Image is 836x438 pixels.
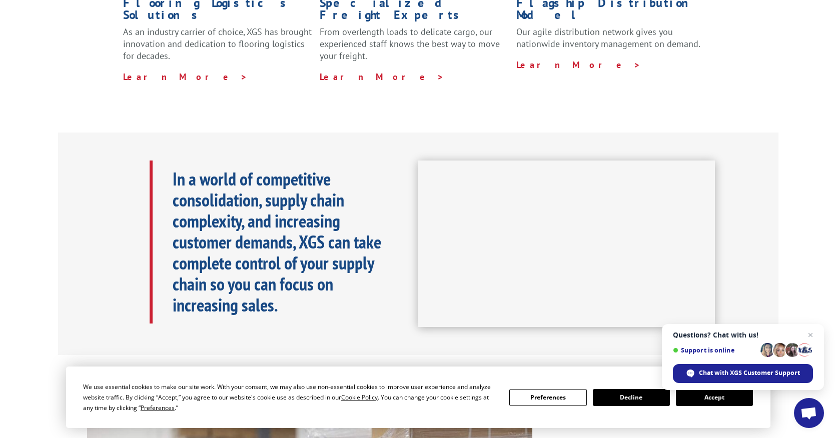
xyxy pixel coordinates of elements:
iframe: XGS Logistics Solutions [418,160,715,327]
div: Open chat [794,398,824,428]
div: We use essential cookies to make our site work. With your consent, we may also use non-essential ... [83,381,497,413]
span: Preferences [141,403,175,412]
button: Decline [593,389,670,406]
span: Close chat [804,329,816,341]
a: Learn More > [123,71,248,82]
a: Learn More > [516,59,641,70]
a: Learn More > [320,71,444,82]
b: In a world of competitive consolidation, supply chain complexity, and increasing customer demands... [173,167,381,316]
span: Cookie Policy [341,393,378,401]
div: Cookie Consent Prompt [66,366,770,428]
span: Questions? Chat with us! [673,331,813,339]
button: Preferences [509,389,586,406]
span: Chat with XGS Customer Support [699,368,800,377]
span: Support is online [673,346,757,354]
div: Chat with XGS Customer Support [673,364,813,383]
span: Our agile distribution network gives you nationwide inventory management on demand. [516,26,700,49]
button: Accept [676,389,753,406]
span: As an industry carrier of choice, XGS has brought innovation and dedication to flooring logistics... [123,26,312,61]
p: From overlength loads to delicate cargo, our experienced staff knows the best way to move your fr... [320,26,509,70]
